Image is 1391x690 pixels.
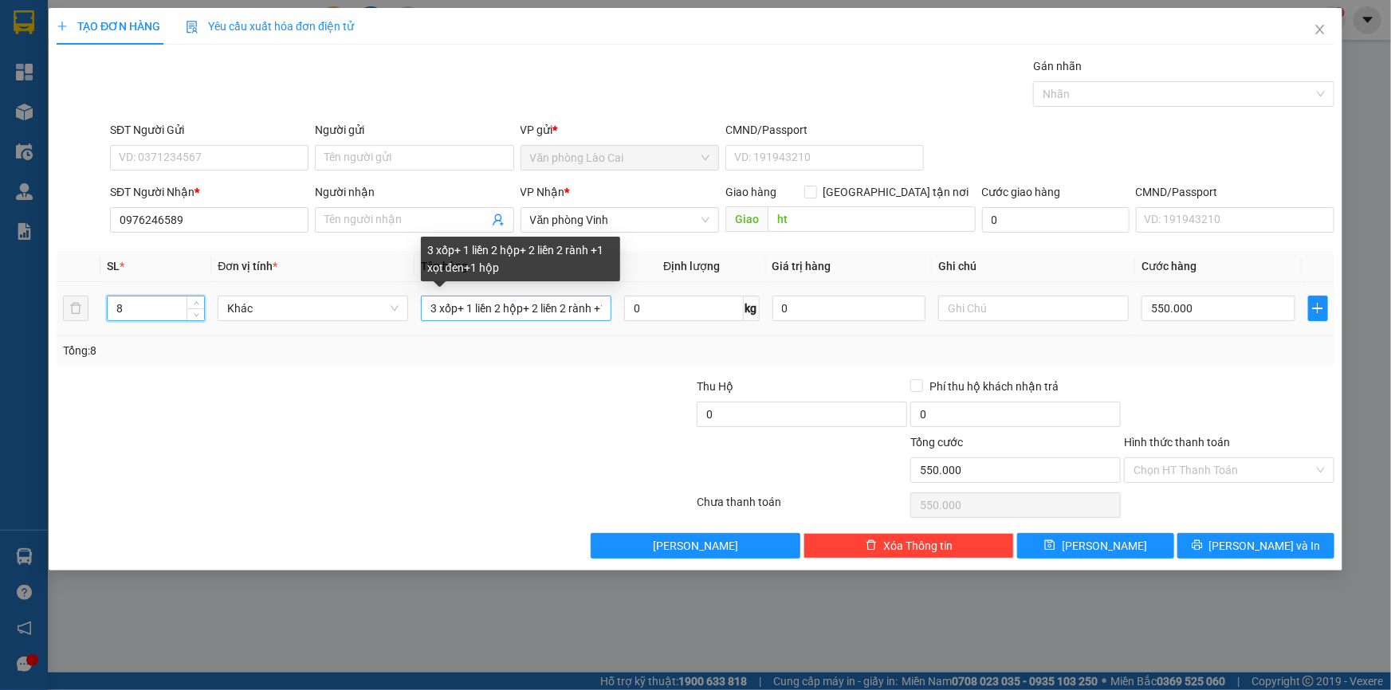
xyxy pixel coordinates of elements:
button: deleteXóa Thông tin [804,533,1014,559]
b: [PERSON_NAME] (Vinh - Sapa) [67,20,239,81]
button: delete [63,296,88,321]
b: [DOMAIN_NAME] [213,13,385,39]
span: Văn phòng Vinh [530,208,709,232]
span: Văn phòng Lào Cai [530,146,709,170]
label: Hình thức thanh toán [1124,436,1230,449]
span: Phí thu hộ khách nhận trả [923,378,1065,395]
div: CMND/Passport [1136,183,1334,201]
input: VD: Bàn, Ghế [421,296,611,321]
button: [PERSON_NAME] [591,533,801,559]
img: icon [186,21,198,33]
span: [PERSON_NAME] và In [1209,537,1321,555]
span: Định lượng [663,260,720,272]
button: plus [1308,296,1328,321]
span: [PERSON_NAME] [1062,537,1147,555]
button: printer[PERSON_NAME] và In [1177,533,1334,559]
div: Người gửi [315,121,513,139]
span: Cước hàng [1141,260,1196,272]
span: SL [107,260,120,272]
div: 3 xốp+ 1 liền 2 hộp+ 2 liền 2 rành +1 xọt đen+1 hộp [421,237,620,281]
span: Giao hàng [725,186,776,198]
input: Ghi Chú [938,296,1129,321]
span: plus [57,21,68,32]
span: Increase Value [187,296,204,308]
button: Close [1298,8,1342,53]
div: Người nhận [315,183,513,201]
span: Khác [227,296,399,320]
span: Decrease Value [187,308,204,320]
span: Thu Hộ [697,380,733,393]
label: Cước giao hàng [982,186,1061,198]
span: [GEOGRAPHIC_DATA] tận nơi [817,183,976,201]
div: VP gửi [521,121,719,139]
span: delete [866,539,877,552]
input: Cước giao hàng [982,207,1130,233]
span: kg [744,296,760,321]
span: save [1044,539,1055,552]
span: user-add [492,214,505,226]
div: CMND/Passport [725,121,924,139]
span: close [1314,23,1326,36]
span: down [191,310,201,320]
th: Ghi chú [932,251,1135,282]
span: [PERSON_NAME] [653,537,738,555]
span: TẠO ĐƠN HÀNG [57,20,160,33]
h2: VP Nhận: Văn phòng Vinh [84,92,385,193]
div: Chưa thanh toán [696,493,910,521]
span: VP Nhận [521,186,565,198]
div: Tổng: 8 [63,342,537,359]
span: Yêu cầu xuất hóa đơn điện tử [186,20,354,33]
label: Gán nhãn [1033,60,1082,73]
button: save[PERSON_NAME] [1017,533,1174,559]
div: SĐT Người Nhận [110,183,308,201]
span: Giao [725,206,768,232]
span: Đơn vị tính [218,260,277,272]
h2: QWD1FXM4 [9,92,128,119]
div: SĐT Người Gửi [110,121,308,139]
input: Dọc đường [768,206,976,232]
span: plus [1309,302,1327,315]
span: up [191,299,201,308]
span: Xóa Thông tin [883,537,953,555]
span: Giá trị hàng [772,260,831,272]
span: Tổng cước [910,436,963,449]
span: printer [1192,539,1203,552]
input: 0 [772,296,926,321]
